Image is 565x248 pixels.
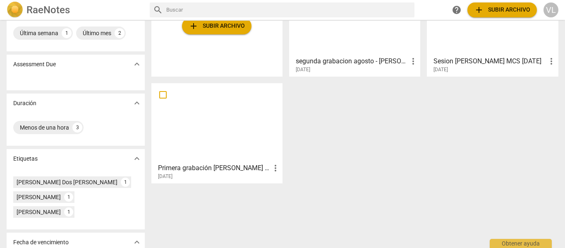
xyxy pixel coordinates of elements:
span: [DATE] [296,66,310,73]
span: expand_more [132,154,142,164]
div: 2 [115,28,124,38]
div: 3 [72,123,82,132]
span: expand_more [132,98,142,108]
button: Mostrar más [131,97,143,109]
span: add [189,21,199,31]
button: VL [543,2,558,17]
span: Subir archivo [474,5,530,15]
button: Mostrar más [131,152,143,165]
img: Logo [7,2,23,18]
p: Etiquetas [13,154,38,163]
span: expand_more [132,237,142,247]
span: more_vert [271,163,280,173]
p: Duración [13,99,36,108]
input: Buscar [166,3,412,17]
div: Último mes [83,29,111,37]
h3: Sesion Ana-Agustin MCS 27.08.25 [433,56,546,66]
p: Fecha de vencimiento [13,238,69,247]
a: Primera grabación [PERSON_NAME] - [PERSON_NAME][DATE] [154,86,280,180]
p: Assessment Due [13,60,56,69]
h2: RaeNotes [26,4,70,16]
button: Subir [467,2,537,17]
div: [PERSON_NAME] [17,208,61,216]
span: expand_more [132,59,142,69]
a: LogoRaeNotes [7,2,143,18]
div: Menos de una hora [20,123,69,132]
h3: segunda grabacion agosto - sebastian Sosa [296,56,408,66]
span: [DATE] [433,66,448,73]
div: 1 [64,193,73,202]
button: Subir [182,18,251,34]
div: [PERSON_NAME] [17,193,61,201]
div: Obtener ayuda [490,239,552,248]
span: more_vert [408,56,418,66]
div: [PERSON_NAME] Dos [PERSON_NAME] [17,178,117,186]
div: Última semana [20,29,58,37]
span: help [452,5,462,15]
h3: Primera grabación de Agosto - Johana Montoya Ruiz [158,163,271,173]
span: add [474,5,484,15]
div: 1 [62,28,72,38]
button: Mostrar más [131,58,143,70]
span: Subir archivo [189,21,245,31]
span: [DATE] [158,173,172,180]
div: 1 [121,178,130,187]
span: more_vert [546,56,556,66]
a: Obtener ayuda [449,2,464,17]
div: 1 [64,207,73,217]
span: search [153,5,163,15]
